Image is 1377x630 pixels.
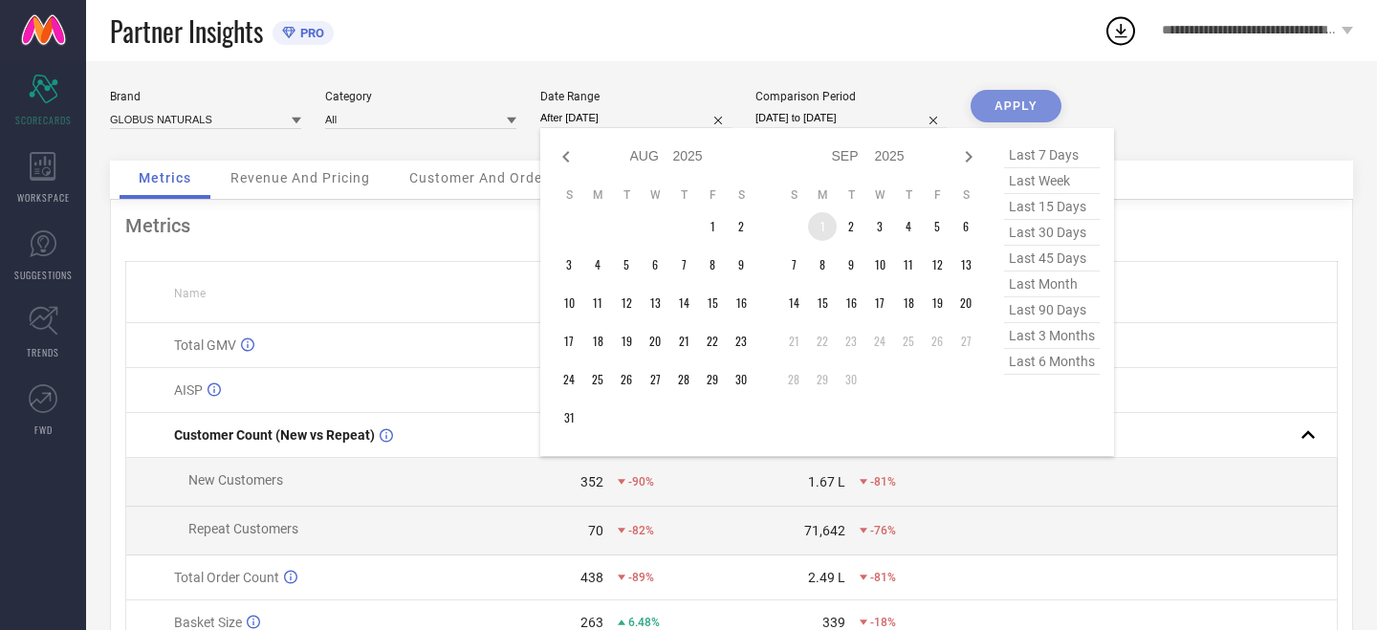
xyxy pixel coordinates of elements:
div: 1.67 L [808,474,845,489]
th: Thursday [894,187,923,203]
td: Tue Sep 16 2025 [837,289,865,317]
div: 263 [580,615,603,630]
th: Friday [923,187,951,203]
td: Sun Aug 31 2025 [555,403,583,432]
td: Sat Sep 06 2025 [951,212,980,241]
div: Date Range [540,90,732,103]
div: 2.49 L [808,570,845,585]
span: last 7 days [1004,142,1100,168]
th: Thursday [669,187,698,203]
td: Wed Sep 03 2025 [865,212,894,241]
td: Fri Sep 12 2025 [923,250,951,279]
td: Thu Aug 14 2025 [669,289,698,317]
span: TRENDS [27,345,59,359]
td: Sun Sep 21 2025 [779,327,808,356]
td: Sun Sep 07 2025 [779,250,808,279]
td: Sat Sep 27 2025 [951,327,980,356]
div: Brand [110,90,301,103]
td: Fri Sep 19 2025 [923,289,951,317]
td: Sat Sep 20 2025 [951,289,980,317]
td: Mon Sep 29 2025 [808,365,837,394]
span: last month [1004,272,1100,297]
td: Fri Aug 08 2025 [698,250,727,279]
td: Mon Aug 18 2025 [583,327,612,356]
td: Tue Sep 09 2025 [837,250,865,279]
span: Customer Count (New vs Repeat) [174,427,375,443]
td: Mon Sep 08 2025 [808,250,837,279]
td: Thu Aug 07 2025 [669,250,698,279]
span: SCORECARDS [15,113,72,127]
td: Fri Aug 22 2025 [698,327,727,356]
span: Total Order Count [174,570,279,585]
div: 70 [588,523,603,538]
td: Tue Sep 23 2025 [837,327,865,356]
td: Thu Sep 04 2025 [894,212,923,241]
td: Sat Aug 16 2025 [727,289,755,317]
span: 6.48% [628,616,660,629]
td: Wed Aug 20 2025 [641,327,669,356]
td: Sat Aug 23 2025 [727,327,755,356]
div: 352 [580,474,603,489]
span: -89% [628,571,654,584]
td: Fri Sep 05 2025 [923,212,951,241]
span: WORKSPACE [17,190,70,205]
td: Tue Aug 12 2025 [612,289,641,317]
td: Wed Sep 24 2025 [865,327,894,356]
td: Mon Aug 25 2025 [583,365,612,394]
div: Metrics [125,214,1338,237]
div: Open download list [1104,13,1138,48]
th: Tuesday [612,187,641,203]
td: Mon Aug 11 2025 [583,289,612,317]
td: Sat Aug 09 2025 [727,250,755,279]
span: AISP [174,382,203,398]
input: Select date range [540,108,732,128]
td: Tue Aug 19 2025 [612,327,641,356]
td: Wed Aug 27 2025 [641,365,669,394]
td: Mon Sep 15 2025 [808,289,837,317]
td: Sat Aug 30 2025 [727,365,755,394]
td: Tue Sep 02 2025 [837,212,865,241]
span: -81% [870,571,896,584]
th: Friday [698,187,727,203]
span: last 30 days [1004,220,1100,246]
td: Sun Aug 03 2025 [555,250,583,279]
td: Sat Aug 02 2025 [727,212,755,241]
td: Thu Aug 28 2025 [669,365,698,394]
th: Sunday [555,187,583,203]
span: last 6 months [1004,349,1100,375]
span: SUGGESTIONS [14,268,73,282]
td: Mon Sep 01 2025 [808,212,837,241]
td: Sun Sep 14 2025 [779,289,808,317]
div: Comparison Period [755,90,947,103]
td: Fri Sep 26 2025 [923,327,951,356]
th: Monday [808,187,837,203]
div: 339 [822,615,845,630]
div: Category [325,90,516,103]
td: Mon Aug 04 2025 [583,250,612,279]
th: Tuesday [837,187,865,203]
div: Next month [957,145,980,168]
td: Wed Aug 06 2025 [641,250,669,279]
td: Thu Aug 21 2025 [669,327,698,356]
span: -18% [870,616,896,629]
span: Revenue And Pricing [230,170,370,185]
td: Sun Aug 24 2025 [555,365,583,394]
td: Wed Sep 10 2025 [865,250,894,279]
span: Repeat Customers [188,521,298,536]
span: last week [1004,168,1100,194]
td: Fri Aug 01 2025 [698,212,727,241]
span: -81% [870,475,896,489]
td: Sun Aug 17 2025 [555,327,583,356]
th: Wednesday [865,187,894,203]
td: Sat Sep 13 2025 [951,250,980,279]
span: -76% [870,524,896,537]
td: Thu Sep 25 2025 [894,327,923,356]
span: last 90 days [1004,297,1100,323]
td: Wed Aug 13 2025 [641,289,669,317]
span: last 45 days [1004,246,1100,272]
span: last 3 months [1004,323,1100,349]
span: Total GMV [174,337,236,353]
span: PRO [295,26,324,40]
td: Fri Aug 15 2025 [698,289,727,317]
th: Sunday [779,187,808,203]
